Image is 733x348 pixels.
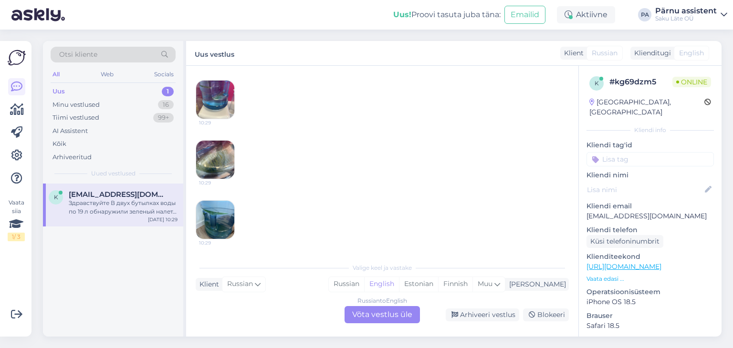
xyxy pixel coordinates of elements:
[586,311,714,321] p: Brauser
[51,68,62,81] div: All
[8,198,25,241] div: Vaata siia
[478,279,492,288] span: Muu
[586,235,663,248] div: Küsi telefoninumbrit
[52,126,88,136] div: AI Assistent
[54,194,58,201] span: k
[505,279,566,289] div: [PERSON_NAME]
[630,48,671,58] div: Klienditugi
[592,48,618,58] span: Russian
[153,113,174,123] div: 99+
[586,225,714,235] p: Kliendi telefon
[52,139,66,149] div: Kõik
[99,68,115,81] div: Web
[586,262,661,271] a: [URL][DOMAIN_NAME]
[59,50,97,60] span: Otsi kliente
[586,297,714,307] p: iPhone OS 18.5
[446,308,519,321] div: Arhiveeri vestlus
[52,113,99,123] div: Tiimi vestlused
[227,279,253,289] span: Russian
[158,100,174,110] div: 16
[69,199,178,216] div: Здравствуйте В двух бутылках воды по 19 л обнаружили зеленый налет. Не считаем, что такую воду во...
[638,8,651,21] div: PA
[672,77,711,87] span: Online
[560,48,584,58] div: Klient
[364,277,399,291] div: English
[586,152,714,166] input: Lisa tag
[589,97,704,117] div: [GEOGRAPHIC_DATA], [GEOGRAPHIC_DATA]
[655,7,717,15] div: Pärnu assistent
[52,100,100,110] div: Minu vestlused
[199,179,235,186] span: 10:29
[52,153,92,162] div: Arhiveeritud
[8,49,26,67] img: Askly Logo
[399,277,438,291] div: Estonian
[586,275,714,283] p: Vaata edasi ...
[586,126,714,134] div: Kliendi info
[329,277,364,291] div: Russian
[196,279,219,289] div: Klient
[609,76,672,88] div: # kg69dzm5
[586,211,714,221] p: [EMAIL_ADDRESS][DOMAIN_NAME]
[52,87,65,96] div: Uus
[586,140,714,150] p: Kliendi tag'id
[655,15,717,22] div: Saku Läte OÜ
[679,48,704,58] span: English
[595,80,599,87] span: k
[438,277,472,291] div: Finnish
[586,201,714,211] p: Kliendi email
[345,306,420,323] div: Võta vestlus üle
[357,297,407,305] div: Russian to English
[587,184,703,195] input: Lisa nimi
[195,47,234,60] label: Uus vestlus
[586,287,714,297] p: Operatsioonisüsteem
[586,321,714,331] p: Safari 18.5
[655,7,727,22] a: Pärnu assistentSaku Läte OÜ
[199,119,235,126] span: 10:29
[69,190,168,199] span: karina.karusar@gmail.com
[393,9,501,20] div: Proovi tasuta juba täna:
[148,216,178,223] div: [DATE] 10:29
[196,264,569,272] div: Valige keel ja vastake
[393,10,411,19] b: Uus!
[196,141,234,179] img: Attachment
[586,252,714,262] p: Klienditeekond
[162,87,174,96] div: 1
[196,81,234,119] img: Attachment
[557,6,615,23] div: Aktiivne
[8,233,25,241] div: 1 / 3
[523,308,569,321] div: Blokeeri
[91,169,136,178] span: Uued vestlused
[504,6,545,24] button: Emailid
[586,170,714,180] p: Kliendi nimi
[152,68,176,81] div: Socials
[196,201,234,239] img: Attachment
[199,239,235,246] span: 10:29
